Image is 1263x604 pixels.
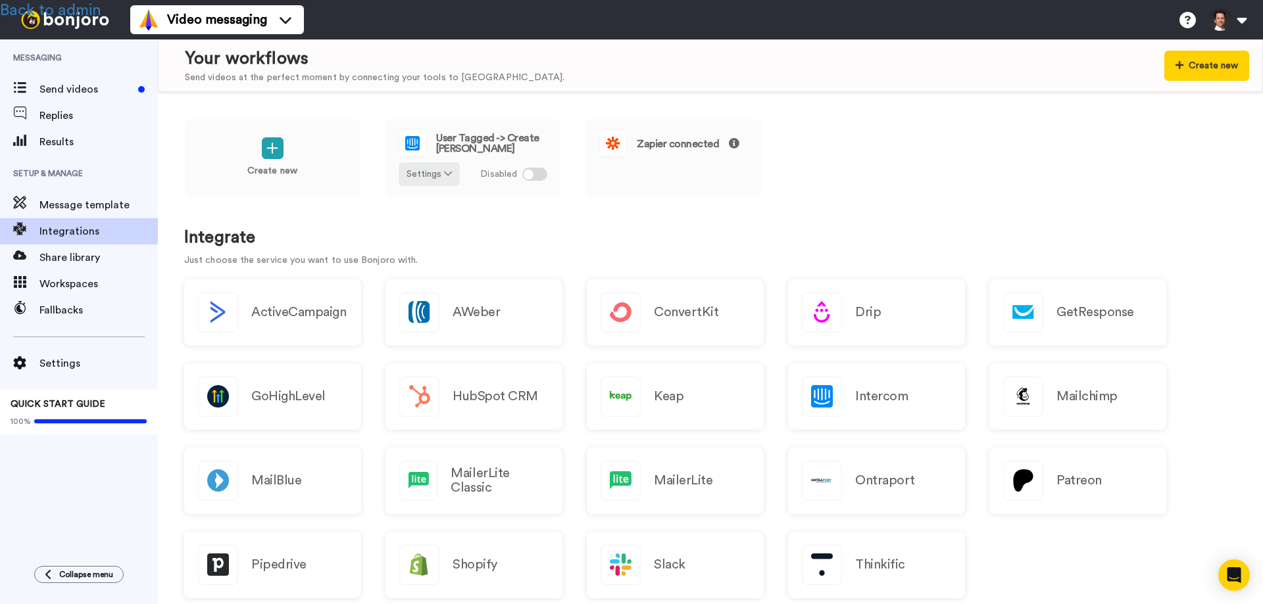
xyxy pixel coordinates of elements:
h2: Patreon [1056,473,1102,488]
a: AWeber [385,279,562,346]
img: logo_zapier.svg [600,130,626,156]
a: Slack [587,532,764,598]
a: Keap [587,363,764,430]
span: Replies [39,108,158,124]
img: logo_mailerlite.svg [601,461,640,500]
span: Collapse menu [59,569,113,580]
h2: MailerLite Classic [451,466,549,495]
h2: Slack [654,557,685,572]
span: Results [39,134,158,150]
h2: GetResponse [1056,305,1134,319]
span: 100% [11,416,31,427]
a: GetResponse [989,279,1166,346]
button: Collapse menu [34,566,124,583]
img: logo_activecampaign.svg [199,293,237,332]
a: Drip [788,279,965,346]
div: Open Intercom Messenger [1218,559,1250,591]
img: logo_mailblue.png [199,461,237,500]
a: MailerLite [587,448,764,514]
span: QUICK START GUIDE [11,400,105,409]
a: User Tagged -> Create [PERSON_NAME]Settings Disabled [385,118,561,197]
img: logo_getresponse.svg [1004,293,1043,332]
h2: Pipedrive [251,557,307,572]
h2: Keap [654,389,683,404]
span: Settings [39,356,158,371]
span: Share library [39,250,158,266]
img: logo_convertkit.svg [601,293,640,332]
span: Zapier connected [637,138,739,149]
div: Send videos at the perfect moment by connecting your tools to [GEOGRAPHIC_DATA]. [185,71,564,85]
img: logo_intercom.svg [803,377,841,416]
h2: Drip [855,305,881,319]
a: Pipedrive [184,532,361,598]
span: Message template [39,197,158,213]
h2: Mailchimp [1056,389,1118,404]
img: vm-color.svg [138,9,159,30]
h2: Thinkific [855,557,905,572]
img: logo_hubspot.svg [400,377,439,416]
h2: Intercom [855,389,908,404]
span: Send videos [39,81,133,97]
h2: Ontraport [855,473,915,488]
span: Integrations [39,223,158,239]
a: Thinkific [788,532,965,598]
img: logo_mailerlite.svg [400,461,437,500]
a: Patreon [989,448,1166,514]
span: User Tagged -> Create [PERSON_NAME] [436,133,547,154]
a: HubSpot CRM [385,363,562,430]
button: Settings [399,162,460,186]
a: Mailchimp [989,363,1166,430]
img: logo_aweber.svg [400,293,439,332]
img: logo_mailchimp.svg [1004,377,1043,416]
span: Fallbacks [39,302,158,318]
h1: Integrate [184,228,1237,247]
h2: ActiveCampaign [251,305,346,319]
img: logo_pipedrive.png [199,546,237,584]
img: logo_ontraport.svg [803,461,841,500]
h2: HubSpot CRM [453,389,538,404]
h2: GoHighLevel [251,389,326,404]
a: Create new [184,118,360,197]
p: Just choose the service you want to use Bonjoro with. [184,254,1237,267]
a: Shopify [385,532,562,598]
img: logo_keap.svg [601,377,640,416]
a: MailBlue [184,448,361,514]
span: Workspaces [39,276,158,292]
a: Zapier connected [585,118,762,197]
button: Create new [1164,51,1249,81]
a: GoHighLevel [184,363,361,430]
button: ActiveCampaign [184,279,361,346]
img: logo_drip.svg [803,293,841,332]
h2: Shopify [453,557,497,572]
img: logo_shopify.svg [400,546,439,584]
img: logo_patreon.svg [1004,461,1043,500]
img: logo_thinkific.svg [803,546,841,584]
span: Video messaging [167,11,267,29]
h2: MailBlue [251,473,301,488]
p: Create new [247,164,297,178]
img: logo_gohighlevel.png [199,377,237,416]
div: Your workflows [185,47,564,71]
span: Disabled [480,168,517,181]
a: Ontraport [788,448,965,514]
a: Intercom [788,363,965,430]
a: MailerLite Classic [385,448,562,514]
img: logo_intercom.svg [399,130,426,156]
h2: MailerLite [654,473,712,488]
h2: AWeber [453,305,500,319]
h2: ConvertKit [654,305,718,319]
img: logo_slack.svg [601,546,640,584]
a: ConvertKit [587,279,764,346]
